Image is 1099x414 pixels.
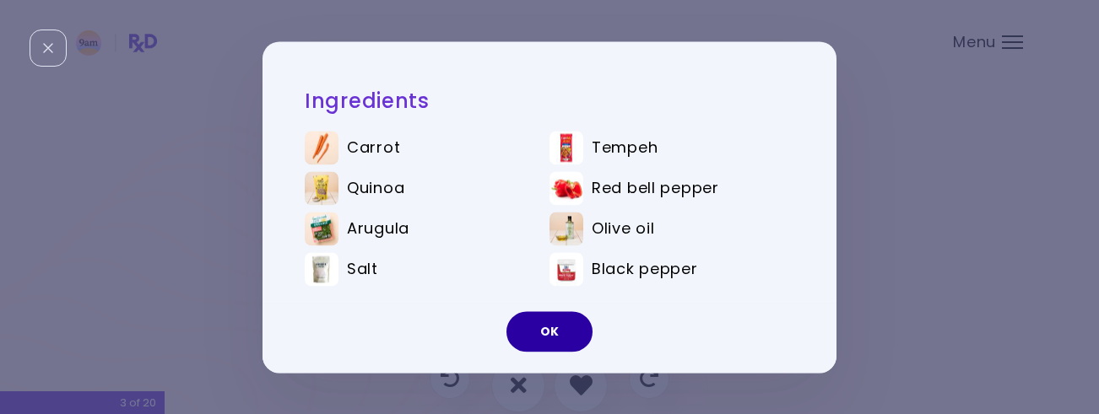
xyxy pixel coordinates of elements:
span: Black pepper [592,260,698,278]
h2: Ingredients [305,88,794,114]
span: Quinoa [347,179,404,197]
div: Close [30,30,67,67]
span: Olive oil [592,219,654,238]
span: Salt [347,260,378,278]
span: Carrot [347,138,400,157]
span: Arugula [347,219,409,238]
span: Tempeh [592,138,658,157]
span: Red bell pepper [592,179,719,197]
button: OK [506,311,593,352]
